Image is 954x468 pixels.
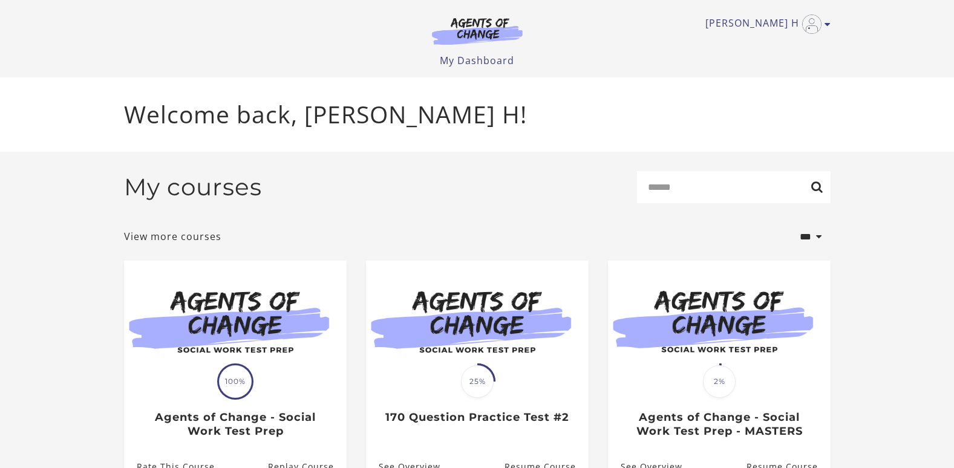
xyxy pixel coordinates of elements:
h3: 170 Question Practice Test #2 [379,411,575,424]
a: Toggle menu [705,15,825,34]
h2: My courses [124,173,262,201]
h3: Agents of Change - Social Work Test Prep - MASTERS [621,411,817,438]
img: Agents of Change Logo [419,17,535,45]
span: 25% [461,365,494,398]
a: My Dashboard [440,54,514,67]
a: View more courses [124,229,221,244]
span: 2% [703,365,736,398]
p: Welcome back, [PERSON_NAME] H! [124,97,831,132]
span: 100% [219,365,252,398]
h3: Agents of Change - Social Work Test Prep [137,411,333,438]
